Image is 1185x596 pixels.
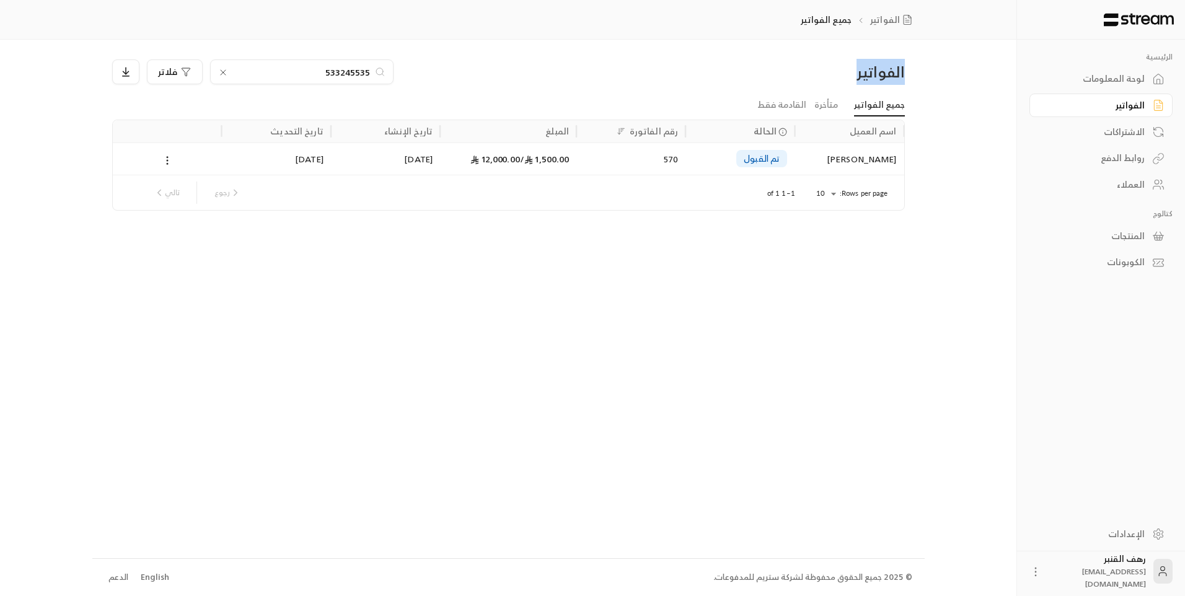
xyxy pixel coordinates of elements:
p: 1–1 of 1 [767,188,795,198]
div: المنتجات [1045,230,1145,242]
div: [DATE] [229,143,324,175]
a: لوحة المعلومات [1029,67,1173,91]
div: [DATE] [338,143,433,175]
nav: breadcrumb [801,14,917,26]
div: تاريخ الإنشاء [384,123,433,139]
div: English [141,571,169,584]
div: الفواتير [1045,99,1145,112]
div: © 2025 جميع الحقوق محفوظة لشركة ستريم للمدفوعات. [713,571,912,584]
a: الكوبونات [1029,250,1173,274]
span: فلاتر [158,68,177,76]
span: [EMAIL_ADDRESS][DOMAIN_NAME] [1082,565,1146,590]
div: الكوبونات [1045,256,1145,268]
div: 570 [584,143,678,175]
a: متأخرة [814,94,838,116]
div: 10 [810,186,840,201]
button: Sort [614,124,628,139]
span: 1,500.00 / [520,151,569,167]
p: Rows per page: [840,188,888,198]
span: الحالة [754,125,777,138]
div: لوحة المعلومات [1045,72,1145,85]
div: رهف القنبر [1049,553,1146,590]
a: المنتجات [1029,224,1173,248]
div: الفواتير [715,62,904,82]
p: جميع الفواتير [801,14,852,26]
img: Logo [1103,13,1175,27]
a: روابط الدفع [1029,146,1173,170]
input: ابحث باسم العميل أو رقم الهاتف [233,65,371,79]
button: فلاتر [147,59,203,84]
span: تم القبول [744,152,780,165]
a: الفواتير [870,14,917,26]
div: العملاء [1045,178,1145,191]
a: الإعدادات [1029,522,1173,546]
div: الاشتراكات [1045,126,1145,138]
div: رقم الفاتورة [630,123,678,139]
a: الدعم [105,566,133,589]
div: [PERSON_NAME] [802,143,896,175]
a: العملاء [1029,173,1173,197]
div: المبلغ [545,123,569,139]
a: القادمة فقط [757,94,806,116]
div: 12,000.00 [447,143,569,175]
div: روابط الدفع [1045,152,1145,164]
div: اسم العميل [850,123,896,139]
p: كتالوج [1029,209,1173,219]
p: الرئيسية [1029,52,1173,62]
a: جميع الفواتير [854,94,905,116]
a: الفواتير [1029,94,1173,118]
div: تاريخ التحديث [270,123,324,139]
div: الإعدادات [1045,528,1145,540]
a: الاشتراكات [1029,120,1173,144]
